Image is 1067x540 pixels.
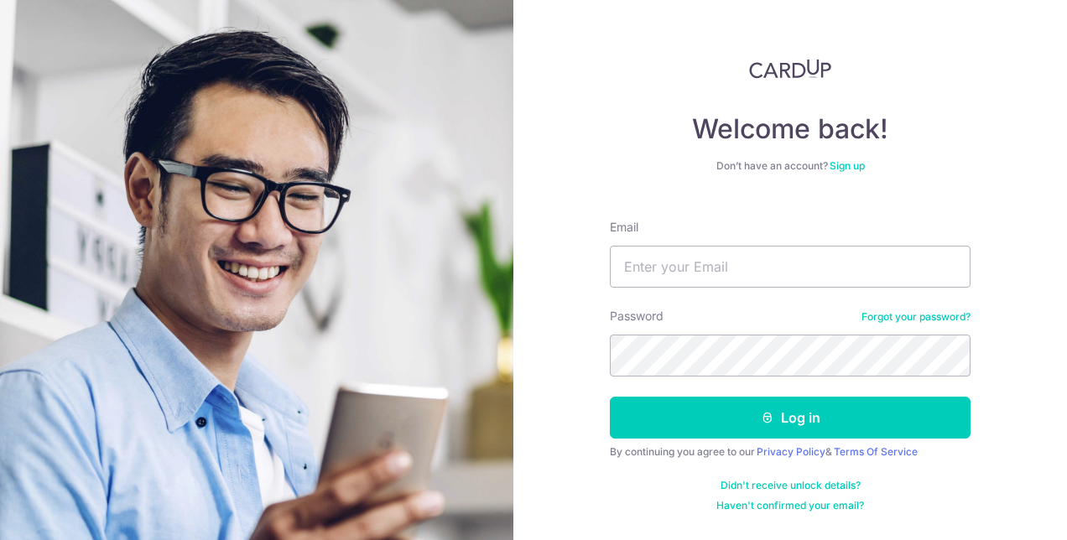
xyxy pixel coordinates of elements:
a: Terms Of Service [834,445,918,458]
a: Privacy Policy [757,445,825,458]
div: Don’t have an account? [610,159,971,173]
label: Email [610,219,638,236]
a: Didn't receive unlock details? [721,479,861,492]
button: Log in [610,397,971,439]
input: Enter your Email [610,246,971,288]
img: CardUp Logo [749,59,831,79]
a: Forgot your password? [861,310,971,324]
label: Password [610,308,664,325]
div: By continuing you agree to our & [610,445,971,459]
a: Haven't confirmed your email? [716,499,864,512]
h4: Welcome back! [610,112,971,146]
a: Sign up [830,159,865,172]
